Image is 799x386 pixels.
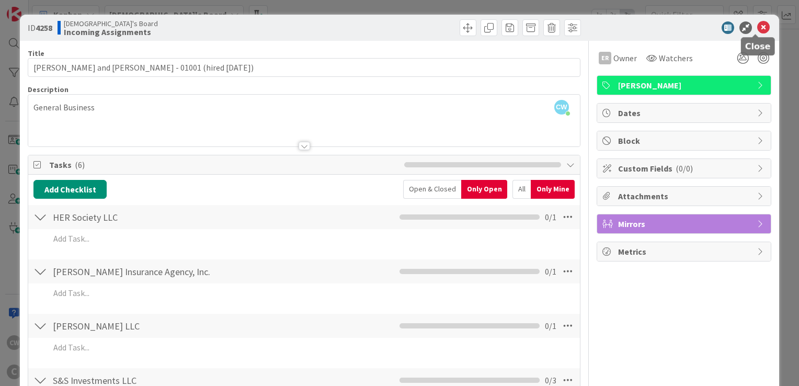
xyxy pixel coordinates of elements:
span: Owner [613,52,637,64]
span: ( 6 ) [75,160,85,170]
div: Only Open [461,180,507,199]
span: [DEMOGRAPHIC_DATA]'s Board [64,19,158,28]
span: Block [618,134,752,147]
div: Only Mine [531,180,575,199]
input: type card name here... [28,58,580,77]
span: 0 / 1 [545,265,556,278]
span: Tasks [49,158,399,171]
span: Mirrors [618,218,752,230]
input: Add Checklist... [49,316,284,335]
div: ER [599,52,611,64]
span: ( 0/0 ) [676,163,693,174]
span: Metrics [618,245,752,258]
span: Dates [618,107,752,119]
input: Add Checklist... [49,262,284,281]
p: General Business [33,101,575,113]
b: 4258 [36,22,52,33]
span: Description [28,85,69,94]
span: CW [554,100,569,115]
label: Title [28,49,44,58]
button: Add Checklist [33,180,107,199]
span: [PERSON_NAME] [618,79,752,92]
span: 0 / 1 [545,320,556,332]
b: Incoming Assignments [64,28,158,36]
span: ID [28,21,52,34]
span: 0 / 1 [545,211,556,223]
div: Open & Closed [403,180,461,199]
input: Add Checklist... [49,208,284,226]
span: Custom Fields [618,162,752,175]
span: Watchers [659,52,693,64]
span: Attachments [618,190,752,202]
div: All [512,180,531,199]
h5: Close [745,41,771,51]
